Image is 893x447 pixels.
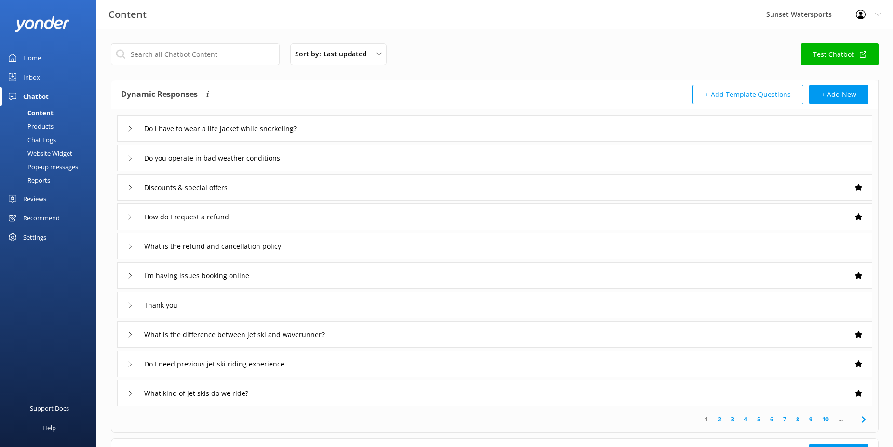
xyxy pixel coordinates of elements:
div: Pop-up messages [6,160,78,174]
a: 10 [817,415,834,424]
div: Chat Logs [6,133,56,147]
a: 9 [804,415,817,424]
span: ... [834,415,848,424]
img: yonder-white-logo.png [14,16,70,32]
a: Products [6,120,96,133]
div: Website Widget [6,147,72,160]
div: Settings [23,228,46,247]
a: Pop-up messages [6,160,96,174]
button: + Add New [809,85,868,104]
a: 6 [765,415,778,424]
div: Reports [6,174,50,187]
button: + Add Template Questions [692,85,803,104]
div: Recommend [23,208,60,228]
a: 2 [713,415,726,424]
a: 8 [791,415,804,424]
div: Support Docs [30,399,69,418]
div: Help [42,418,56,437]
a: 5 [752,415,765,424]
div: Products [6,120,54,133]
a: 4 [739,415,752,424]
span: Sort by: Last updated [295,49,373,59]
a: Reports [6,174,96,187]
a: 7 [778,415,791,424]
input: Search all Chatbot Content [111,43,280,65]
div: Content [6,106,54,120]
a: Test Chatbot [801,43,879,65]
a: Chat Logs [6,133,96,147]
a: 3 [726,415,739,424]
div: Reviews [23,189,46,208]
a: Content [6,106,96,120]
h3: Content [108,7,147,22]
a: Website Widget [6,147,96,160]
div: Chatbot [23,87,49,106]
div: Inbox [23,68,40,87]
a: 1 [700,415,713,424]
div: Home [23,48,41,68]
h4: Dynamic Responses [121,85,198,104]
